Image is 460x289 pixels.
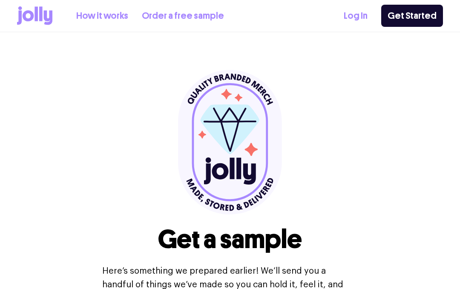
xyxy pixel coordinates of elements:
[158,225,302,254] h1: Get a sample
[344,9,368,23] a: Log In
[76,9,128,23] a: How it works
[142,9,224,23] a: Order a free sample
[381,5,443,27] a: Get Started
